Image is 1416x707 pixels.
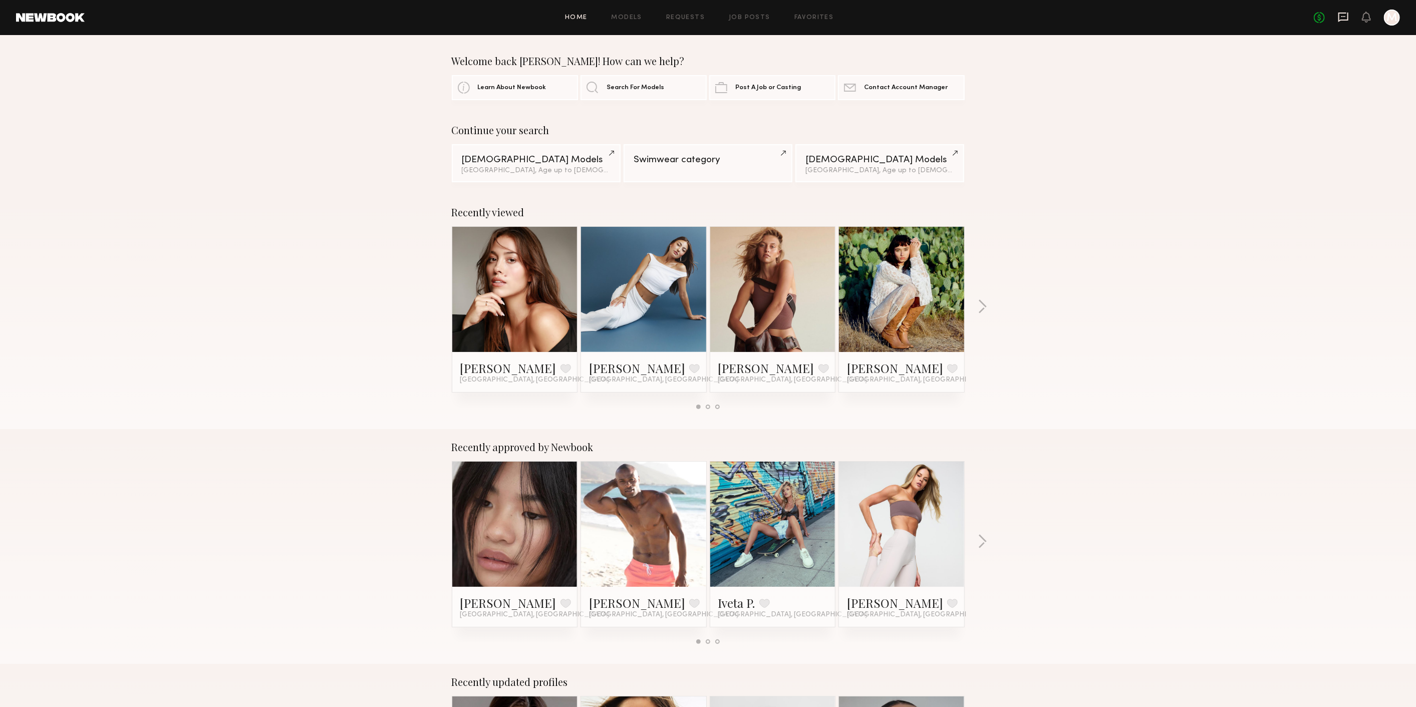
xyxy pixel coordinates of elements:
div: Recently approved by Newbook [452,441,965,453]
div: [DEMOGRAPHIC_DATA] Models [805,155,954,165]
span: Post A Job or Casting [735,85,801,91]
div: Swimwear category [634,155,782,165]
span: [GEOGRAPHIC_DATA], [GEOGRAPHIC_DATA] [718,376,868,384]
div: Recently viewed [452,206,965,218]
a: Search For Models [581,75,707,100]
span: [GEOGRAPHIC_DATA], [GEOGRAPHIC_DATA] [460,376,610,384]
div: [GEOGRAPHIC_DATA], Age up to [DEMOGRAPHIC_DATA]. [462,167,611,174]
a: Models [612,15,642,21]
div: [GEOGRAPHIC_DATA], Age up to [DEMOGRAPHIC_DATA]. [805,167,954,174]
a: Home [565,15,588,21]
span: Learn About Newbook [478,85,546,91]
span: Search For Models [607,85,664,91]
a: Contact Account Manager [838,75,964,100]
a: Swimwear category [624,144,792,182]
a: Post A Job or Casting [709,75,835,100]
span: Contact Account Manager [864,85,948,91]
a: M [1384,10,1400,26]
span: [GEOGRAPHIC_DATA], [GEOGRAPHIC_DATA] [589,376,738,384]
span: [GEOGRAPHIC_DATA], [GEOGRAPHIC_DATA] [847,376,996,384]
span: [GEOGRAPHIC_DATA], [GEOGRAPHIC_DATA] [460,611,610,619]
div: Recently updated profiles [452,676,965,688]
a: [PERSON_NAME] [589,595,685,611]
a: [PERSON_NAME] [460,360,556,376]
a: [PERSON_NAME] [589,360,685,376]
span: [GEOGRAPHIC_DATA], [GEOGRAPHIC_DATA] [847,611,996,619]
span: [GEOGRAPHIC_DATA], [GEOGRAPHIC_DATA] [589,611,738,619]
a: Requests [666,15,705,21]
div: Continue your search [452,124,965,136]
div: Welcome back [PERSON_NAME]! How can we help? [452,55,965,67]
a: [DEMOGRAPHIC_DATA] Models[GEOGRAPHIC_DATA], Age up to [DEMOGRAPHIC_DATA]. [452,144,621,182]
a: Iveta P. [718,595,755,611]
a: Learn About Newbook [452,75,578,100]
a: Job Posts [729,15,770,21]
a: Favorites [794,15,834,21]
a: [PERSON_NAME] [718,360,814,376]
a: [PERSON_NAME] [847,360,943,376]
div: [DEMOGRAPHIC_DATA] Models [462,155,611,165]
span: [GEOGRAPHIC_DATA], [GEOGRAPHIC_DATA] [718,611,868,619]
a: [DEMOGRAPHIC_DATA] Models[GEOGRAPHIC_DATA], Age up to [DEMOGRAPHIC_DATA]. [795,144,964,182]
a: [PERSON_NAME] [847,595,943,611]
a: [PERSON_NAME] [460,595,556,611]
